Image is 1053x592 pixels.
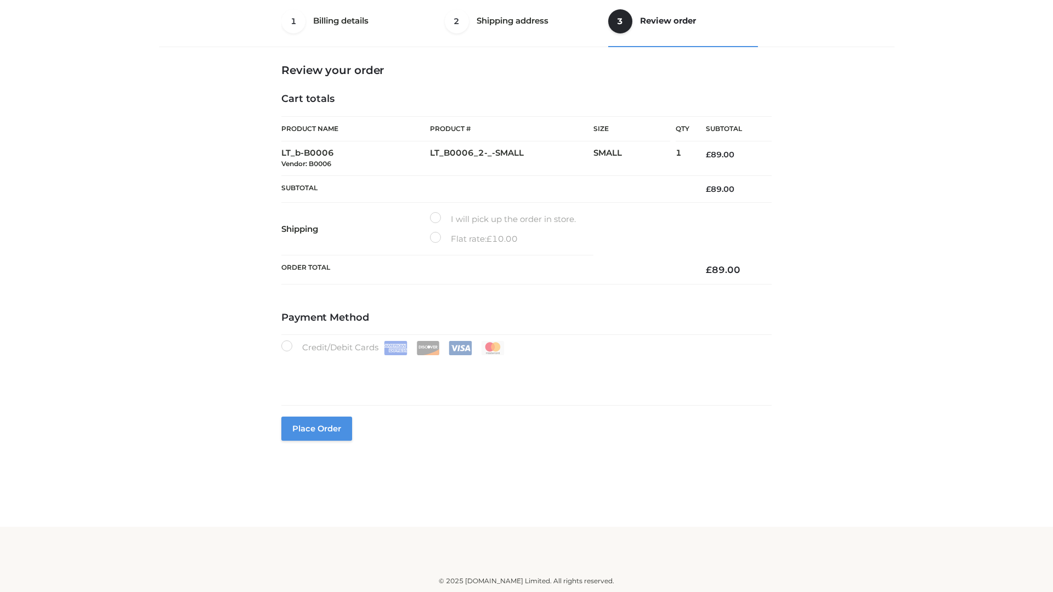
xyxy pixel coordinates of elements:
[281,116,430,141] th: Product Name
[706,184,711,194] span: £
[281,141,430,176] td: LT_b-B0006
[706,264,712,275] span: £
[281,64,772,77] h3: Review your order
[593,141,676,176] td: SMALL
[486,234,518,244] bdi: 10.00
[430,116,593,141] th: Product #
[706,184,734,194] bdi: 89.00
[481,341,505,355] img: Mastercard
[281,255,689,284] th: Order Total
[706,150,734,160] bdi: 89.00
[416,341,440,355] img: Discover
[281,417,352,441] button: Place order
[449,341,472,355] img: Visa
[706,264,740,275] bdi: 89.00
[281,340,506,355] label: Credit/Debit Cards
[430,212,576,226] label: I will pick up the order in store.
[430,141,593,176] td: LT_B0006_2-_-SMALL
[279,353,769,393] iframe: Secure payment input frame
[676,141,689,176] td: 1
[689,117,772,141] th: Subtotal
[281,312,772,324] h4: Payment Method
[281,203,430,255] th: Shipping
[430,232,518,246] label: Flat rate:
[486,234,492,244] span: £
[384,341,407,355] img: Amex
[593,117,670,141] th: Size
[281,175,689,202] th: Subtotal
[706,150,711,160] span: £
[676,116,689,141] th: Qty
[281,160,331,168] small: Vendor: B0006
[163,576,890,587] div: © 2025 [DOMAIN_NAME] Limited. All rights reserved.
[281,93,772,105] h4: Cart totals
